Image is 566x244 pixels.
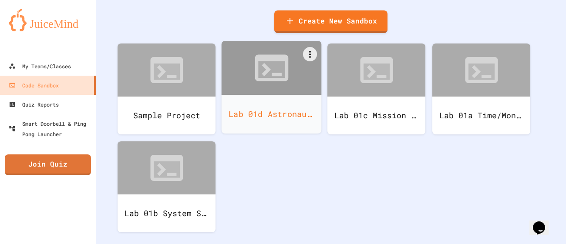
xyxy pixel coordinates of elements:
a: Lab 01d Astronaut Info [222,41,322,134]
div: Code Sandbox [9,80,59,90]
a: Lab 01c Mission Log with border [327,43,425,134]
iframe: chat widget [529,209,557,235]
div: Lab 01b System Status [118,194,216,232]
div: Lab 01d Astronaut Info [222,95,322,134]
a: Lab 01b System Status [118,141,216,232]
div: Lab 01c Mission Log with border [327,97,425,134]
a: Sample Project [118,43,216,134]
div: Sample Project [118,97,216,134]
div: Lab 01a Time/Money Program [432,97,530,134]
img: logo-orange.svg [9,9,87,31]
div: Quiz Reports [9,99,59,110]
a: Create New Sandbox [274,10,387,33]
div: Smart Doorbell & Ping Pong Launcher [9,118,92,139]
a: Lab 01a Time/Money Program [432,43,530,134]
div: My Teams/Classes [9,61,71,71]
a: Join Quiz [5,154,91,175]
